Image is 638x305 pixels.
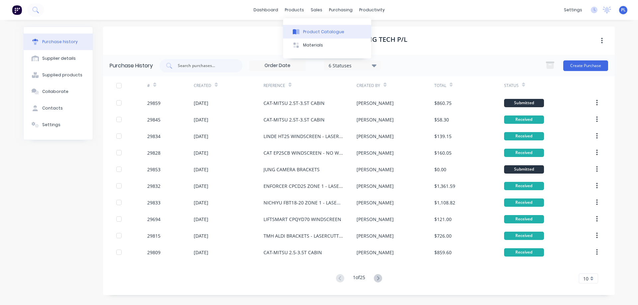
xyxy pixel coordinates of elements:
img: Factory [12,5,22,15]
div: Supplied products [42,72,82,78]
div: Received [504,132,544,140]
div: TMH ALDI BRACKETS - LASERCUTTING [264,232,343,239]
div: products [281,5,307,15]
div: purchasing [326,5,356,15]
div: [DATE] [194,183,208,190]
div: settings [561,5,585,15]
div: Received [504,232,544,240]
div: [PERSON_NAME] [357,249,394,256]
div: $860.75 [434,100,452,107]
div: $1,361.59 [434,183,455,190]
div: [DATE] [194,133,208,140]
div: Submitted [504,99,544,107]
div: 29833 [147,199,160,206]
div: CAT-MITSU 2.5-3.5T CABIN [264,249,322,256]
div: CAT EP25CB WINDSCREEN - NO WIPER [264,149,343,156]
div: 29694 [147,216,160,223]
div: [DATE] [194,232,208,239]
div: Purchase history [42,39,78,45]
span: PL [621,7,626,13]
div: NICHIYU FBT18-20 ZONE 1 - LASERCUTTING [264,199,343,206]
div: Settings [42,122,60,128]
div: productivity [356,5,388,15]
div: $121.00 [434,216,452,223]
div: 29832 [147,183,160,190]
div: [PERSON_NAME] [357,166,394,173]
div: ENFORCER CPCD25 ZONE 1 - LASERCUTTING [264,183,343,190]
div: 29815 [147,232,160,239]
div: Supplier details [42,55,76,61]
div: LINDE HT25 WINDSCREEN - LASERCUTTING [264,133,343,140]
div: [PERSON_NAME] [357,183,394,190]
div: Purchase History [110,62,153,70]
div: 29809 [147,249,160,256]
div: [PERSON_NAME] [357,133,394,140]
div: JUNG CAMERA BRACKETS [264,166,320,173]
div: [DATE] [194,249,208,256]
span: 10 [583,275,588,282]
div: Created [194,83,211,89]
button: Supplied products [24,67,93,83]
div: [DATE] [194,116,208,123]
div: Received [504,149,544,157]
div: 29828 [147,149,160,156]
div: 29834 [147,133,160,140]
div: $726.00 [434,232,452,239]
div: 29859 [147,100,160,107]
div: Reference [264,83,285,89]
div: [PERSON_NAME] [357,149,394,156]
div: $58.30 [434,116,449,123]
div: [DATE] [194,199,208,206]
div: Received [504,198,544,207]
div: Received [504,215,544,223]
button: Materials [283,38,371,52]
div: Received [504,248,544,257]
div: CAT-MITSU 2.5T-3.5T CABIN [264,116,325,123]
div: [PERSON_NAME] [357,116,394,123]
div: [DATE] [194,100,208,107]
div: CAT-MITSU 2.5T-3.5T CABIN [264,100,325,107]
div: # [147,83,150,89]
button: Contacts [24,100,93,116]
div: 1 of 25 [353,274,365,283]
div: 29853 [147,166,160,173]
div: Created By [357,83,380,89]
input: Search purchases... [177,62,232,69]
div: [DATE] [194,216,208,223]
a: dashboard [250,5,281,15]
div: Submitted [504,165,544,174]
div: 29845 [147,116,160,123]
div: $139.15 [434,133,452,140]
div: Materials [303,42,323,48]
div: Received [504,115,544,124]
button: Purchase history [24,34,93,50]
button: Create Purchase [563,60,608,71]
div: Status [504,83,519,89]
div: Total [434,83,446,89]
div: Received [504,182,544,190]
div: [PERSON_NAME] [357,232,394,239]
div: [PERSON_NAME] [357,216,394,223]
div: 6 Statuses [329,62,376,69]
input: Order Date [250,61,305,71]
div: $0.00 [434,166,446,173]
button: Settings [24,116,93,133]
div: sales [307,5,326,15]
div: Contacts [42,105,63,111]
div: $1,108.82 [434,199,455,206]
div: Product Catalogue [303,29,344,35]
div: [PERSON_NAME] [357,100,394,107]
button: Product Catalogue [283,25,371,38]
div: [PERSON_NAME] [357,199,394,206]
div: Collaborate [42,89,68,95]
button: Collaborate [24,83,93,100]
div: $859.60 [434,249,452,256]
div: LIFTSMART CPQYD70 WINDSCREEN [264,216,341,223]
div: [DATE] [194,166,208,173]
div: [DATE] [194,149,208,156]
div: $160.05 [434,149,452,156]
button: Supplier details [24,50,93,67]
